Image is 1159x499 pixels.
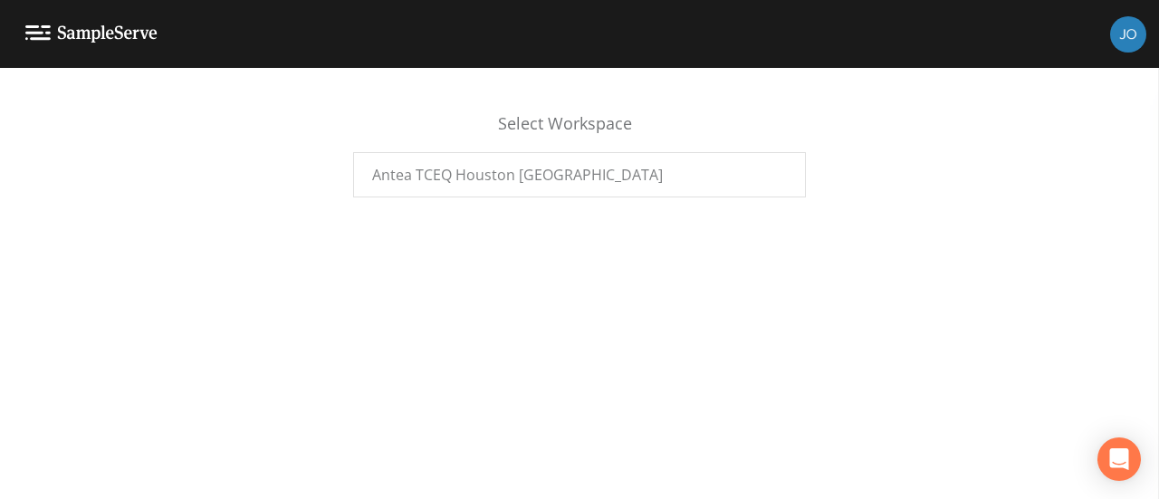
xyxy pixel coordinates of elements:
div: Open Intercom Messenger [1097,437,1141,481]
div: Select Workspace [353,111,806,152]
img: logo [25,25,158,43]
span: Antea TCEQ Houston [GEOGRAPHIC_DATA] [372,164,663,186]
a: Antea TCEQ Houston [GEOGRAPHIC_DATA] [353,152,806,197]
img: 3f6d5d0d65d5b3aafc5dc704fbaeae44 [1110,16,1146,53]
